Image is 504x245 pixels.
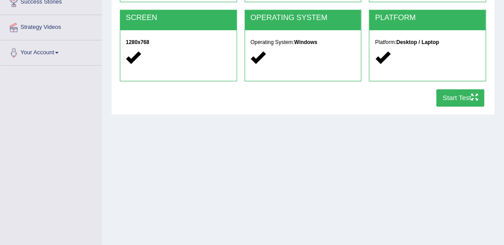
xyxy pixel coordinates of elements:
[250,40,355,45] h5: Operating System:
[126,39,149,45] strong: 1280x768
[375,40,480,45] h5: Platform:
[437,89,485,107] button: Start Test
[397,39,439,45] strong: Desktop / Laptop
[294,39,317,45] strong: Windows
[375,14,480,22] h2: PLATFORM
[0,40,102,63] a: Your Account
[0,15,102,37] a: Strategy Videos
[250,14,355,22] h2: OPERATING SYSTEM
[126,14,230,22] h2: SCREEN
